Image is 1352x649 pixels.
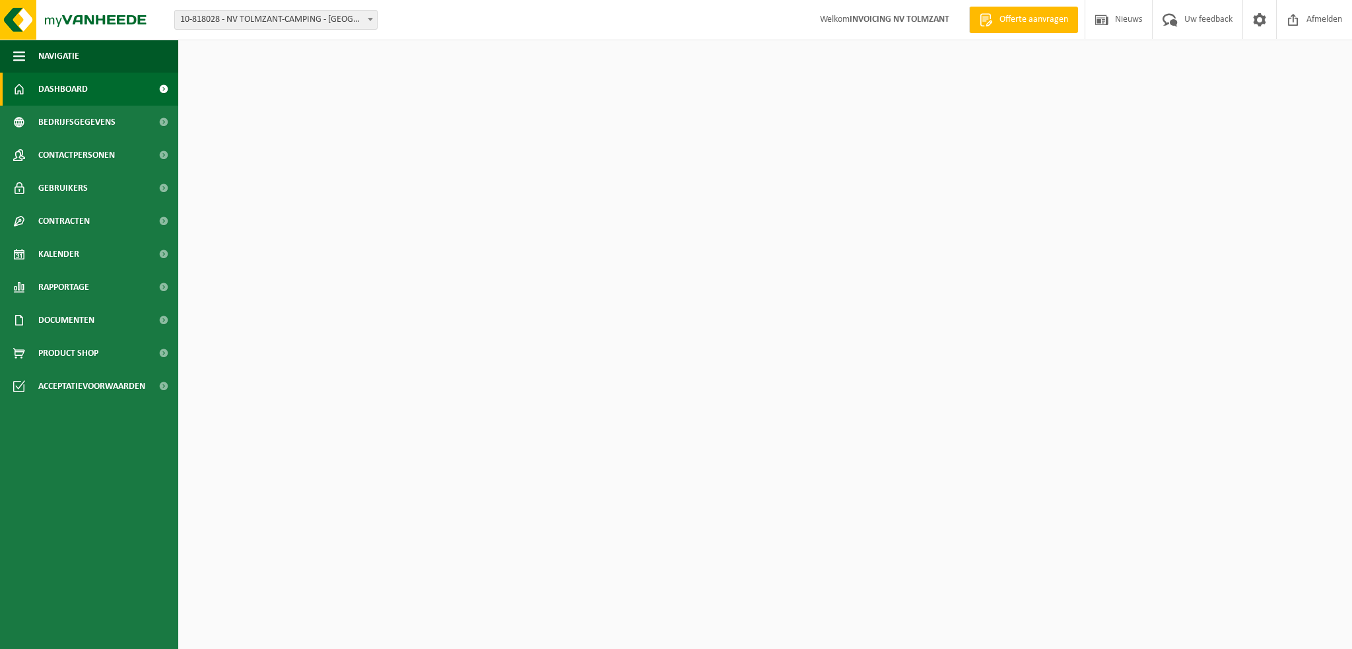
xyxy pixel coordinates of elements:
span: Gebruikers [38,172,88,205]
span: Acceptatievoorwaarden [38,370,145,403]
strong: INVOICING NV TOLMZANT [850,15,949,24]
span: Offerte aanvragen [996,13,1071,26]
span: Rapportage [38,271,89,304]
a: Offerte aanvragen [969,7,1078,33]
span: Contracten [38,205,90,238]
span: Kalender [38,238,79,271]
span: Contactpersonen [38,139,115,172]
span: Bedrijfsgegevens [38,106,116,139]
span: Navigatie [38,40,79,73]
span: Documenten [38,304,94,337]
span: 10-818028 - NV TOLMZANT-CAMPING - DE HAAN [174,10,378,30]
span: Dashboard [38,73,88,106]
span: 10-818028 - NV TOLMZANT-CAMPING - DE HAAN [175,11,377,29]
span: Product Shop [38,337,98,370]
